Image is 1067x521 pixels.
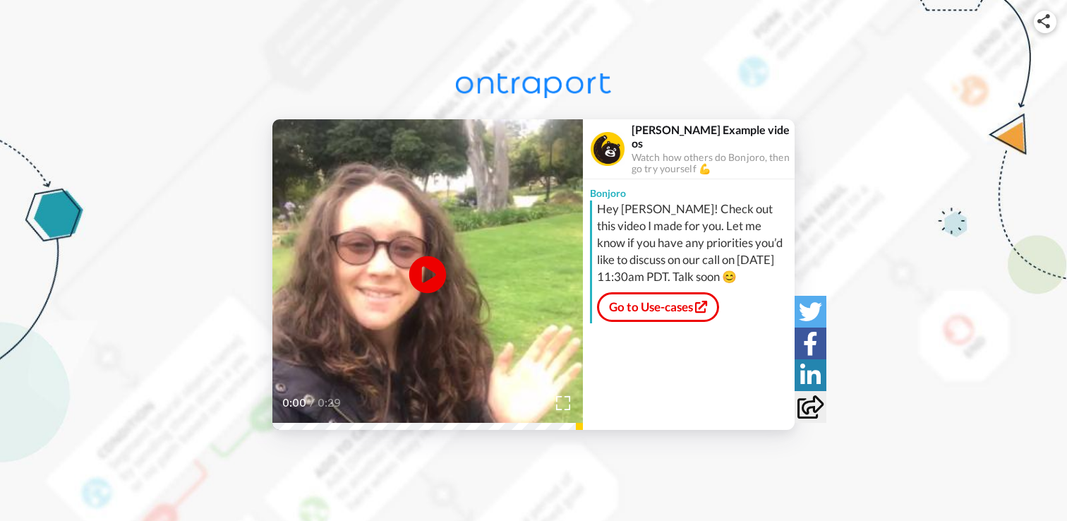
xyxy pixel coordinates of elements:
img: logo [456,73,611,98]
div: Hey [PERSON_NAME]! Check out this video I made for you. Let me know if you have any priorities yo... [597,200,791,285]
img: ic_share.svg [1037,14,1050,28]
div: Bonjoro [583,179,795,200]
img: Full screen [556,396,570,410]
span: 0:00 [282,395,307,412]
img: Profile Image [591,132,625,166]
a: Go to Use-cases [597,292,719,322]
div: Watch how others do Bonjoro, then go try yourself 💪 [632,152,794,176]
div: [PERSON_NAME] Example videos [632,123,794,150]
span: 0:29 [318,395,342,412]
span: / [310,395,315,412]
